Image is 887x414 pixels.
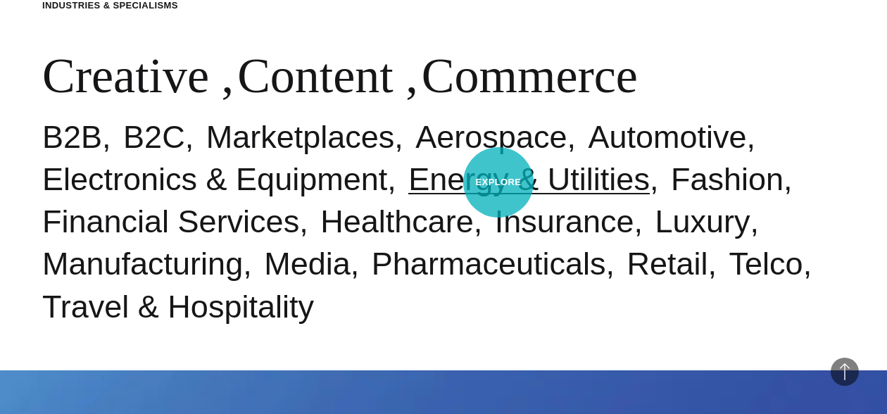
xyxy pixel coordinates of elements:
[831,358,859,386] button: Back to Top
[222,49,234,103] span: ,
[264,246,351,282] a: Media
[415,119,567,155] a: Aerospace
[42,119,102,155] a: B2B
[408,161,650,197] a: Energy & Utilities
[42,161,387,197] a: Electronics & Equipment
[588,119,746,155] a: Automotive
[372,246,606,282] a: Pharmaceuticals
[655,203,750,239] a: Luxury
[42,246,243,282] a: Manufacturing
[405,49,418,103] span: ,
[729,246,803,282] a: Telco
[627,246,708,282] a: Retail
[495,203,634,239] a: Insurance
[320,203,474,239] a: Healthcare
[42,203,299,239] a: Financial Services
[237,49,394,103] a: Content
[206,119,395,155] a: Marketplaces
[42,49,209,103] a: Creative
[42,289,314,325] a: Travel & Hospitality
[422,49,638,103] a: Commerce
[671,161,784,197] a: Fashion
[123,119,185,155] a: B2C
